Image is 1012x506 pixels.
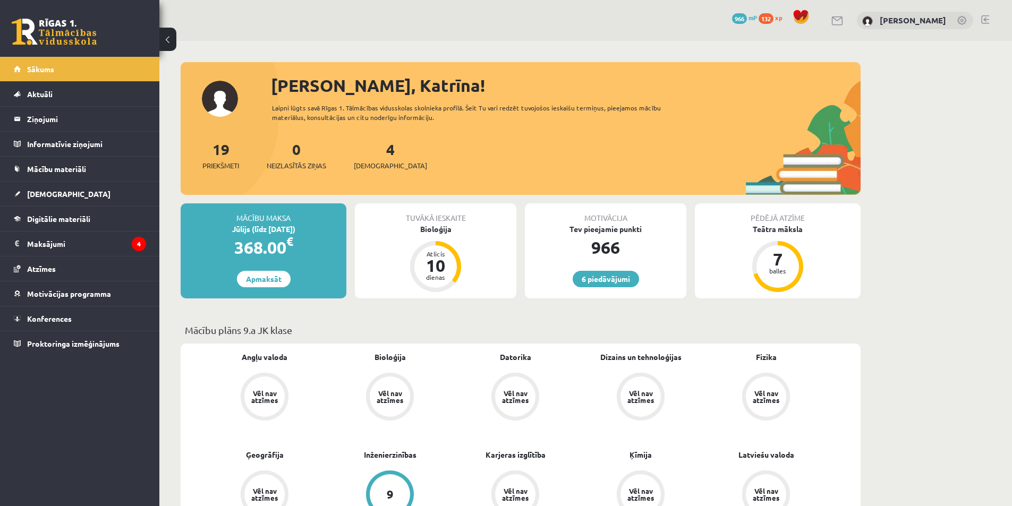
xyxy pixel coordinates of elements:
[202,373,327,423] a: Vēl nav atzīmes
[250,390,279,404] div: Vēl nav atzīmes
[364,449,416,460] a: Inženierzinības
[181,235,346,260] div: 368.00
[14,132,146,156] a: Informatīvie ziņojumi
[14,256,146,281] a: Atzīmes
[420,251,452,257] div: Atlicis
[27,314,72,323] span: Konferences
[267,140,326,171] a: 0Neizlasītās ziņas
[27,264,56,273] span: Atzīmes
[762,251,794,268] div: 7
[695,203,861,224] div: Pēdējā atzīme
[626,390,656,404] div: Vēl nav atzīmes
[355,224,516,294] a: Bioloģija Atlicis 10 dienas
[14,157,146,181] a: Mācību materiāli
[500,351,531,363] a: Datorika
[242,351,287,363] a: Angļu valoda
[759,13,773,24] span: 132
[375,390,405,404] div: Vēl nav atzīmes
[181,224,346,235] div: Jūlijs (līdz [DATE])
[27,339,120,348] span: Proktoringa izmēģinājums
[286,234,293,249] span: €
[630,449,652,460] a: Ķīmija
[862,16,873,27] img: Katrīna Dargēviča
[14,231,146,256] a: Maksājumi4
[387,488,394,500] div: 9
[732,13,747,24] span: 966
[500,390,530,404] div: Vēl nav atzīmes
[500,487,530,501] div: Vēl nav atzīmes
[132,237,146,251] i: 4
[27,64,54,74] span: Sākums
[738,449,794,460] a: Latviešu valoda
[14,82,146,106] a: Aktuāli
[202,160,239,171] span: Priekšmeti
[775,13,782,22] span: xp
[375,351,406,363] a: Bioloģija
[703,373,829,423] a: Vēl nav atzīmes
[578,373,703,423] a: Vēl nav atzīmes
[181,203,346,224] div: Mācību maksa
[185,323,856,337] p: Mācību plāns 9.a JK klase
[354,140,427,171] a: 4[DEMOGRAPHIC_DATA]
[626,487,656,501] div: Vēl nav atzīmes
[27,289,111,298] span: Motivācijas programma
[246,449,284,460] a: Ģeogrāfija
[486,449,546,460] a: Karjeras izglītība
[272,103,680,122] div: Laipni lūgts savā Rīgas 1. Tālmācības vidusskolas skolnieka profilā. Šeit Tu vari redzēt tuvojošo...
[749,13,757,22] span: mP
[14,182,146,206] a: [DEMOGRAPHIC_DATA]
[27,89,53,99] span: Aktuāli
[267,160,326,171] span: Neizlasītās ziņas
[250,487,279,501] div: Vēl nav atzīmes
[695,224,861,235] div: Teātra māksla
[14,306,146,331] a: Konferences
[27,189,110,199] span: [DEMOGRAPHIC_DATA]
[573,271,639,287] a: 6 piedāvājumi
[14,331,146,356] a: Proktoringa izmēģinājums
[14,207,146,231] a: Digitālie materiāli
[525,235,686,260] div: 966
[202,140,239,171] a: 19Priekšmeti
[27,132,146,156] legend: Informatīvie ziņojumi
[525,203,686,224] div: Motivācija
[14,107,146,131] a: Ziņojumi
[355,203,516,224] div: Tuvākā ieskaite
[759,13,787,22] a: 132 xp
[27,214,90,224] span: Digitālie materiāli
[732,13,757,22] a: 966 mP
[756,351,777,363] a: Fizika
[27,107,146,131] legend: Ziņojumi
[420,257,452,274] div: 10
[271,73,861,98] div: [PERSON_NAME], Katrīna!
[327,373,453,423] a: Vēl nav atzīmes
[453,373,578,423] a: Vēl nav atzīmes
[695,224,861,294] a: Teātra māksla 7 balles
[27,231,146,256] legend: Maksājumi
[600,351,682,363] a: Dizains un tehnoloģijas
[762,268,794,274] div: balles
[12,19,97,45] a: Rīgas 1. Tālmācības vidusskola
[355,224,516,235] div: Bioloģija
[14,281,146,306] a: Motivācijas programma
[420,274,452,280] div: dienas
[237,271,291,287] a: Apmaksāt
[751,390,781,404] div: Vēl nav atzīmes
[27,164,86,174] span: Mācību materiāli
[525,224,686,235] div: Tev pieejamie punkti
[354,160,427,171] span: [DEMOGRAPHIC_DATA]
[14,57,146,81] a: Sākums
[751,487,781,501] div: Vēl nav atzīmes
[880,15,946,25] a: [PERSON_NAME]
